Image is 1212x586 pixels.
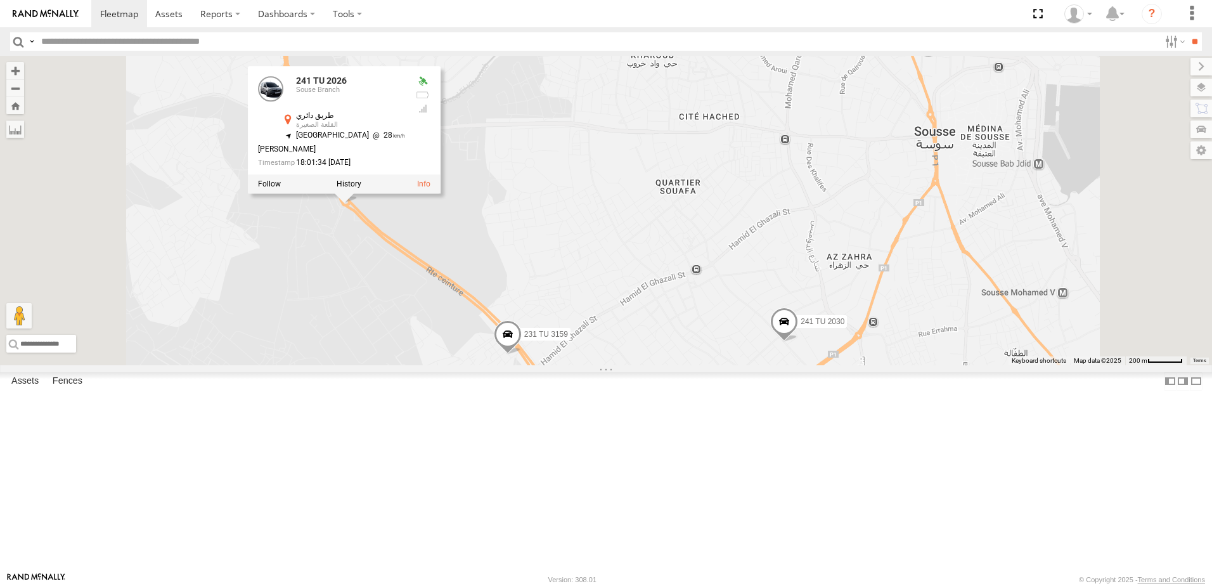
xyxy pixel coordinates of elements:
[369,131,405,140] span: 28
[258,77,283,102] a: View Asset Details
[415,90,430,100] div: No battery health information received from this device.
[6,97,24,114] button: Zoom Home
[258,159,405,167] div: Date/time of location update
[296,122,405,129] div: القلعة الصغيرة
[5,372,45,390] label: Assets
[1142,4,1162,24] i: ?
[13,10,79,18] img: rand-logo.svg
[1160,32,1187,51] label: Search Filter Options
[1193,358,1206,363] a: Terms (opens in new tab)
[258,145,405,153] div: [PERSON_NAME]
[417,180,430,189] a: View Asset Details
[1125,356,1187,365] button: Map Scale: 200 m per 52 pixels
[415,104,430,114] div: GSM Signal = 4
[296,86,405,94] div: Souse Branch
[415,77,430,87] div: Valid GPS Fix
[548,576,596,583] div: Version: 308.01
[27,32,37,51] label: Search Query
[1129,357,1147,364] span: 200 m
[46,372,89,390] label: Fences
[1074,357,1121,364] span: Map data ©2025
[1177,372,1189,391] label: Dock Summary Table to the Right
[1012,356,1066,365] button: Keyboard shortcuts
[296,131,369,140] span: [GEOGRAPHIC_DATA]
[1190,141,1212,159] label: Map Settings
[6,62,24,79] button: Zoom in
[6,120,24,138] label: Measure
[1138,576,1205,583] a: Terms and Conditions
[1190,372,1202,391] label: Hide Summary Table
[801,318,844,327] span: 241 TU 2030
[337,180,361,189] label: View Asset History
[7,573,65,586] a: Visit our Website
[296,112,405,120] div: طريق دائري
[258,180,281,189] label: Realtime tracking of Asset
[6,303,32,329] button: Drag Pegman onto the map to open Street View
[1079,576,1205,583] div: © Copyright 2025 -
[1060,4,1097,23] div: Nejah Benkhalifa
[6,79,24,97] button: Zoom out
[524,330,568,339] span: 231 TU 3159
[1164,372,1177,391] label: Dock Summary Table to the Left
[296,76,347,86] a: 241 TU 2026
